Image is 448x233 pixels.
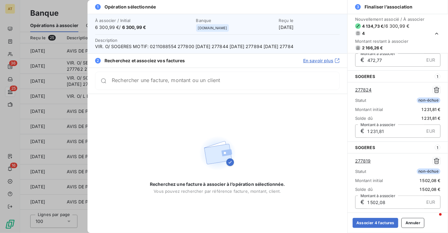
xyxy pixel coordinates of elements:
a: 277819 [355,158,371,164]
span: Solde dû [355,187,373,192]
iframe: Intercom live chat [427,212,442,227]
span: 6 300,99 € / [95,24,192,31]
button: Associer 4 factures [353,218,398,228]
span: 3 [355,4,361,10]
div: [DATE] [279,18,340,31]
span: VIR. O/ SOGERES MOTIF: 0211088554 277800 [DATE] 277844 [DATE] 277894 [DATE] 27784 [95,43,340,50]
span: À associer / Initial [95,18,192,23]
span: 4 134,73 € [362,24,384,29]
span: [DOMAIN_NAME] [198,26,227,30]
img: Empty state [197,133,238,174]
span: SOGERES [355,74,375,79]
span: Montant restant à associer [355,39,424,44]
span: Vous pouvez rechercher par référence facture, montant, client. [154,189,281,194]
span: Opération sélectionnée [105,4,156,10]
span: Finaliser l’association [365,4,412,10]
a: En savoir plus [303,58,340,64]
span: 4 [362,31,365,36]
span: non-échue [417,169,440,174]
span: 1 502,08 € [420,187,441,192]
span: 6 300,99 € [122,25,146,30]
span: 1 231,81 € [422,107,441,112]
span: SOGERES [355,145,375,150]
span: Reçu le [279,18,340,23]
a: 277824 [355,87,372,93]
span: 2 166,26 € [362,45,383,50]
input: placeholder [112,78,339,84]
span: non-échue [417,97,440,103]
span: 1 502,08 € [420,178,441,183]
span: Description [95,38,118,43]
span: Nouvellement associé / À associer [355,17,424,22]
span: Montant initial [355,107,383,112]
span: 1 [435,74,440,79]
span: 1 [95,4,101,10]
span: / 6 300,99 € [384,23,410,29]
span: Statut [355,98,366,103]
span: Banque [196,18,275,23]
span: Recherchez une facture à associer à l’opération sélectionnée. [150,181,285,187]
span: Solde dû [355,116,373,121]
span: 2 [95,58,101,64]
span: Recherchez et associez vos factures [105,58,185,64]
span: 1 231,81 € [422,116,441,121]
span: 1 [435,145,440,150]
span: Montant initial [355,178,383,183]
button: Annuler [401,218,424,228]
span: Statut [355,169,366,174]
